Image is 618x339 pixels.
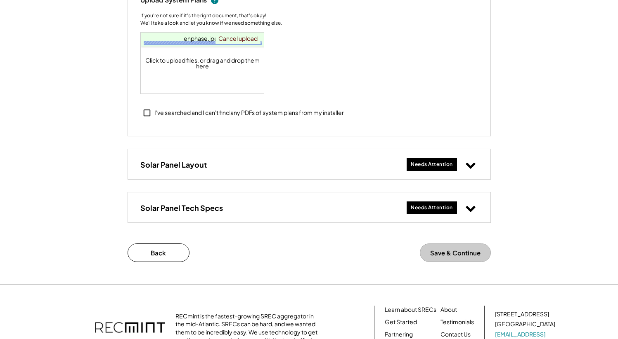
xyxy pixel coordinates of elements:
a: About [440,306,457,314]
div: Needs Attention [411,161,453,168]
h3: Solar Panel Tech Specs [140,203,223,213]
div: Needs Attention [411,204,453,211]
div: Click to upload files, or drag and drop them here [141,33,265,94]
a: Testimonials [440,318,474,326]
div: [GEOGRAPHIC_DATA] [495,320,555,328]
a: Partnering [385,330,413,339]
h3: Solar Panel Layout [140,160,207,169]
a: Contact Us [440,330,471,339]
a: Learn about SRECs [385,306,436,314]
div: I've searched and I can't find any PDFs of system plans from my installer [154,109,344,117]
button: Save & Continue [420,243,491,262]
a: Cancel upload [215,33,260,44]
span: enphase.jpeg [184,35,222,42]
button: Back [128,243,189,262]
div: [STREET_ADDRESS] [495,310,549,318]
div: If you're not sure if it's the right document, that's okay! We'll take a look and let you know if... [140,12,282,27]
a: Get Started [385,318,417,326]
